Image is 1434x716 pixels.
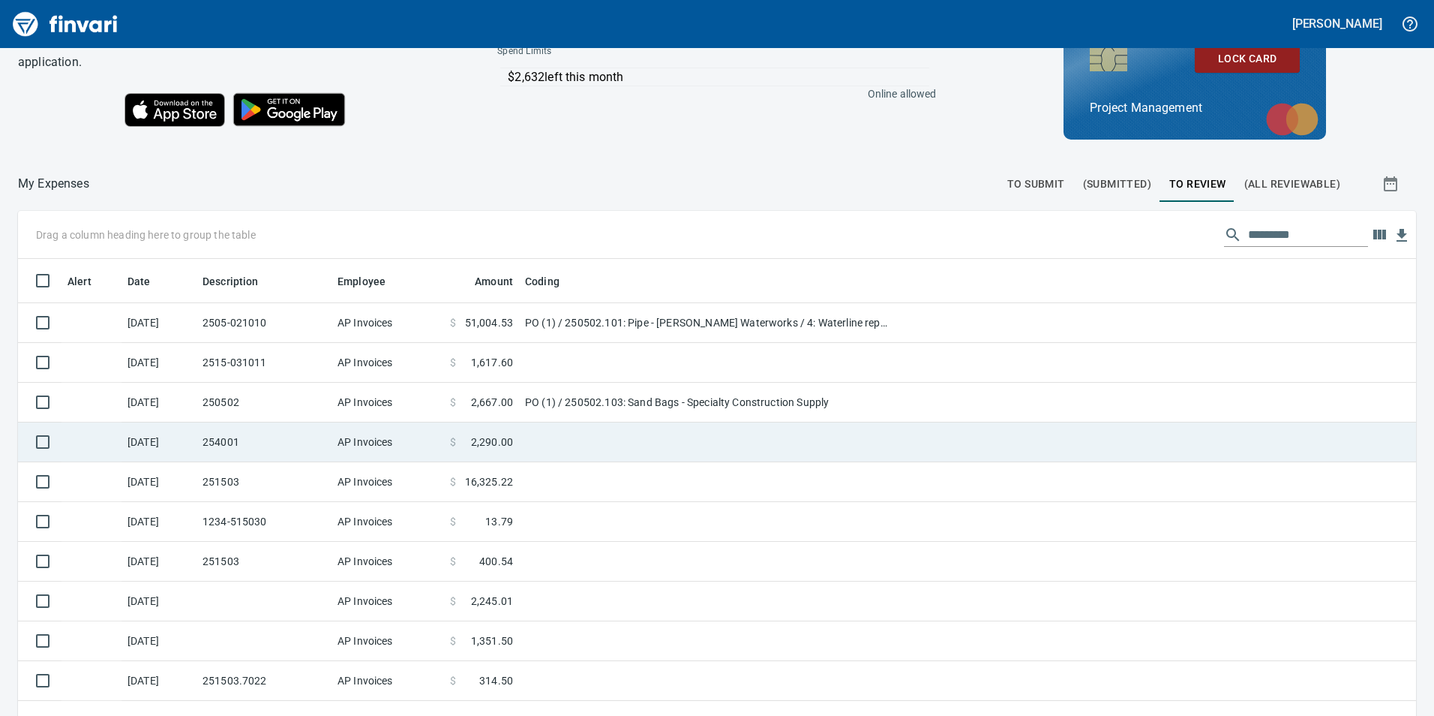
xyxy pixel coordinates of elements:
[450,594,456,609] span: $
[202,272,278,290] span: Description
[1083,175,1151,194] span: (Submitted)
[202,272,259,290] span: Description
[450,315,456,330] span: $
[485,514,513,529] span: 13.79
[18,175,89,193] p: My Expenses
[121,542,196,582] td: [DATE]
[465,315,513,330] span: 51,004.53
[121,661,196,701] td: [DATE]
[121,383,196,423] td: [DATE]
[18,31,460,73] h6: You can also control your card and submit expenses from our iPhone or Android application.
[331,303,444,343] td: AP Invoices
[479,554,513,569] span: 400.54
[127,272,151,290] span: Date
[196,462,331,502] td: 251503
[124,93,225,127] img: Download on the App Store
[508,68,928,86] p: $2,632 left this month
[121,502,196,542] td: [DATE]
[455,272,513,290] span: Amount
[519,383,894,423] td: PO (1) / 250502.103: Sand Bags - Specialty Construction Supply
[525,272,559,290] span: Coding
[450,673,456,688] span: $
[1258,95,1326,143] img: mastercard.svg
[337,272,405,290] span: Employee
[1195,45,1300,73] button: Lock Card
[1090,99,1300,117] p: Project Management
[331,542,444,582] td: AP Invoices
[479,673,513,688] span: 314.50
[331,423,444,462] td: AP Invoices
[1007,175,1065,194] span: To Submit
[67,272,111,290] span: Alert
[519,303,894,343] td: PO (1) / 250502.101: Pipe - [PERSON_NAME] Waterworks / 4: Waterline replacement
[450,395,456,410] span: $
[331,621,444,661] td: AP Invoices
[465,474,513,489] span: 16,325.22
[121,462,196,502] td: [DATE]
[196,423,331,462] td: 254001
[471,435,513,450] span: 2,290.00
[450,474,456,489] span: $
[331,343,444,383] td: AP Invoices
[196,343,331,383] td: 2515-031011
[485,86,936,101] p: Online allowed
[196,303,331,343] td: 2505-021010
[67,272,91,290] span: Alert
[121,343,196,383] td: [DATE]
[525,272,579,290] span: Coding
[127,272,170,290] span: Date
[121,582,196,621] td: [DATE]
[196,661,331,701] td: 251503.7022
[331,661,444,701] td: AP Invoices
[331,462,444,502] td: AP Invoices
[1368,224,1390,246] button: Choose columns to display
[450,633,456,648] span: $
[331,502,444,542] td: AP Invoices
[121,423,196,462] td: [DATE]
[1288,12,1386,35] button: [PERSON_NAME]
[475,272,513,290] span: Amount
[497,44,742,59] span: Spend Limits
[1368,166,1416,202] button: Show transactions within a particular date range
[331,582,444,621] td: AP Invoices
[196,542,331,582] td: 251503
[18,175,89,193] nav: breadcrumb
[196,383,331,423] td: 250502
[1169,175,1226,194] span: To Review
[471,355,513,370] span: 1,617.60
[1207,50,1288,68] span: Lock Card
[450,435,456,450] span: $
[36,227,256,242] p: Drag a column heading here to group the table
[1292,16,1382,32] h5: [PERSON_NAME]
[121,621,196,661] td: [DATE]
[471,633,513,648] span: 1,351.50
[225,85,354,134] img: Get it on Google Play
[337,272,385,290] span: Employee
[331,383,444,423] td: AP Invoices
[471,594,513,609] span: 2,245.01
[1390,224,1413,247] button: Download Table
[121,303,196,343] td: [DATE]
[450,554,456,569] span: $
[471,395,513,410] span: 2,667.00
[450,514,456,529] span: $
[1244,175,1340,194] span: (All Reviewable)
[450,355,456,370] span: $
[9,6,121,42] img: Finvari
[196,502,331,542] td: 1234-515030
